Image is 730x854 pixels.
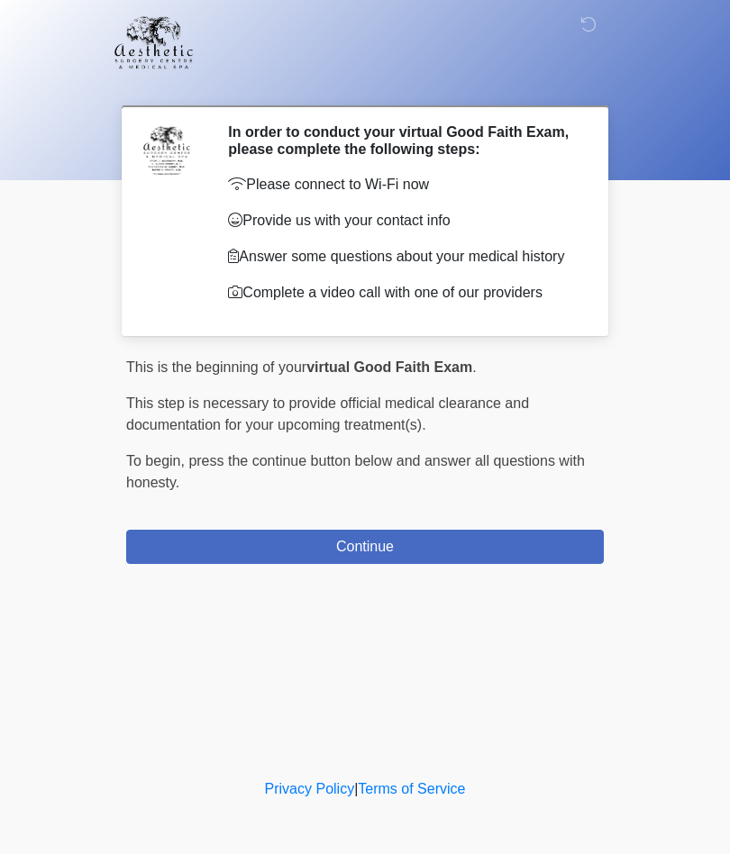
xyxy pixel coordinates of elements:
[126,395,529,432] span: This step is necessary to provide official medical clearance and documentation for your upcoming ...
[126,453,188,468] span: To begin,
[228,246,577,268] p: Answer some questions about your medical history
[265,781,355,796] a: Privacy Policy
[140,123,194,177] img: Agent Avatar
[354,781,358,796] a: |
[126,359,306,375] span: This is the beginning of your
[472,359,476,375] span: .
[108,14,199,71] img: Aesthetic Surgery Centre, PLLC Logo
[358,781,465,796] a: Terms of Service
[228,282,577,304] p: Complete a video call with one of our providers
[306,359,472,375] strong: virtual Good Faith Exam
[228,174,577,195] p: Please connect to Wi-Fi now
[126,453,585,490] span: press the continue button below and answer all questions with honesty.
[228,123,577,158] h2: In order to conduct your virtual Good Faith Exam, please complete the following steps:
[126,530,604,564] button: Continue
[228,210,577,232] p: Provide us with your contact info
